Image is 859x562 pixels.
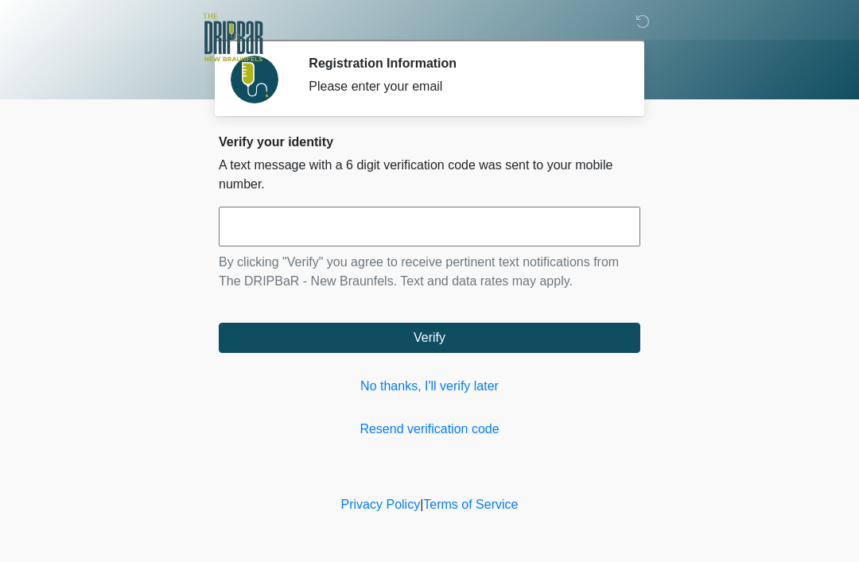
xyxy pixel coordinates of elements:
[219,156,640,194] p: A text message with a 6 digit verification code was sent to your mobile number.
[219,134,640,149] h2: Verify your identity
[420,498,423,511] a: |
[203,12,263,64] img: The DRIPBaR - New Braunfels Logo
[423,498,518,511] a: Terms of Service
[341,498,421,511] a: Privacy Policy
[309,77,616,96] div: Please enter your email
[219,323,640,353] button: Verify
[219,253,640,291] p: By clicking "Verify" you agree to receive pertinent text notifications from The DRIPBaR - New Bra...
[231,56,278,103] img: Agent Avatar
[219,377,640,396] a: No thanks, I'll verify later
[219,420,640,439] a: Resend verification code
